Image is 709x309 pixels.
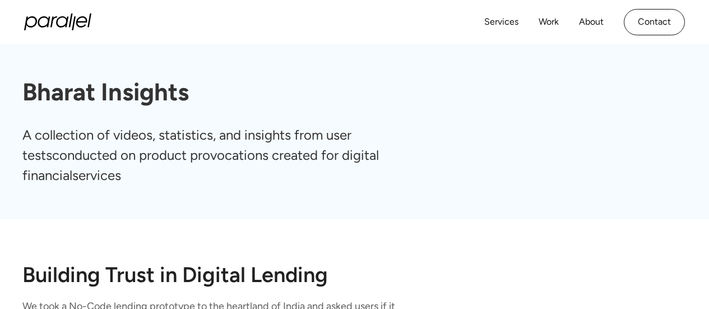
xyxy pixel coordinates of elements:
h1: Bharat Insights [22,78,687,107]
a: home [24,13,91,30]
a: Services [484,14,518,30]
a: Work [539,14,559,30]
a: About [579,14,604,30]
h2: Building Trust in Digital Lending [22,264,687,285]
a: Contact [624,9,685,35]
p: A collection of videos, statistics, and insights from user testsconducted on product provocations... [22,125,423,186]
